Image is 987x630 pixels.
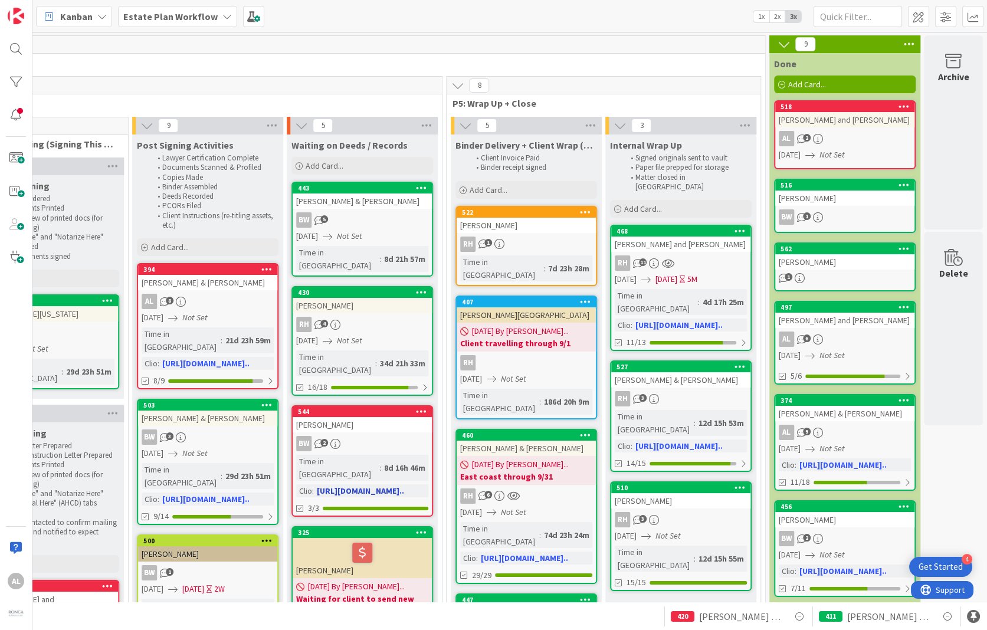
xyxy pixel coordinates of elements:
span: 3 [166,432,173,440]
div: 516 [775,180,914,191]
div: 456[PERSON_NAME] [775,501,914,527]
div: 407 [457,297,596,307]
span: [DATE] By [PERSON_NAME]... [472,325,569,337]
div: [PERSON_NAME] and [PERSON_NAME] [611,237,750,252]
div: AL [142,294,157,309]
div: Clio [779,458,795,471]
div: RH [293,317,432,332]
div: 522 [457,207,596,218]
div: 8d 16h 46m [381,461,428,474]
div: 516[PERSON_NAME] [775,180,914,206]
div: RH [460,488,476,504]
a: 407[PERSON_NAME][GEOGRAPHIC_DATA][DATE] By [PERSON_NAME]...Client travelling through 9/1RH[DATE]N... [455,296,597,419]
span: 3/3 [308,502,319,514]
div: 12d 15h 53m [696,416,747,429]
div: 34d 21h 33m [377,357,428,370]
span: : [631,319,632,332]
div: [PERSON_NAME] [775,191,914,206]
div: Open Get Started checklist, remaining modules: 4 [909,557,972,577]
div: RH [460,237,476,252]
div: 12d 15h 55m [696,552,747,565]
i: Not Set [819,149,845,160]
span: 3 [639,515,647,523]
div: 468[PERSON_NAME] and [PERSON_NAME] [611,226,750,252]
div: BW [775,531,914,546]
img: avatar [8,606,24,622]
span: Kanban [60,9,93,24]
div: 510 [611,483,750,493]
li: Signed originals sent to vault [624,153,750,163]
img: Visit kanbanzone.com [8,8,24,24]
div: Clio [296,484,312,497]
span: Support [25,2,54,16]
span: : [795,458,796,471]
div: 29d 23h 51m [222,470,274,483]
div: Clio [615,439,631,452]
div: BW [138,565,277,580]
li: Client Invoice Paid [470,153,595,163]
div: Time in [GEOGRAPHIC_DATA] [460,389,539,415]
i: Not Set [501,373,526,384]
div: 503[PERSON_NAME] & [PERSON_NAME] [138,400,277,426]
span: 1 [785,273,792,281]
a: 430[PERSON_NAME]RH[DATE]Not SetTime in [GEOGRAPHIC_DATA]:34d 21h 33m16/18 [291,286,433,396]
i: Not Set [819,443,845,454]
a: [URL][DOMAIN_NAME].. [799,460,887,470]
div: [PERSON_NAME] [775,254,914,270]
div: RH [457,237,596,252]
span: 2x [769,11,785,22]
span: [DATE] [779,149,801,161]
span: [DATE] [460,373,482,385]
span: : [61,365,63,378]
div: 518 [781,103,914,111]
span: [DATE] [296,230,318,242]
div: [PERSON_NAME] & [PERSON_NAME] [457,441,596,456]
span: 11 [639,258,647,266]
b: East coast through 9/31 [460,471,592,483]
div: 5M [687,273,697,286]
div: 443 [293,183,432,193]
a: 544[PERSON_NAME]BWTime in [GEOGRAPHIC_DATA]:8d 16h 46mClio:[URL][DOMAIN_NAME]..3/3 [291,405,433,517]
div: Clio [142,357,158,370]
span: : [694,552,696,565]
a: 468[PERSON_NAME] and [PERSON_NAME]RH[DATE][DATE]5MTime in [GEOGRAPHIC_DATA]:4d 17h 25mClio:[URL][... [610,225,752,351]
div: 544 [293,406,432,417]
a: 527[PERSON_NAME] & [PERSON_NAME]RHTime in [GEOGRAPHIC_DATA]:12d 15h 53mClio:[URL][DOMAIN_NAME]..1... [610,360,752,472]
div: 325 [298,529,432,537]
a: 497[PERSON_NAME] and [PERSON_NAME]AL[DATE]Not Set5/6 [774,301,916,385]
span: 16/18 [308,381,327,393]
div: RH [460,355,476,370]
div: [PERSON_NAME][GEOGRAPHIC_DATA] [457,307,596,323]
div: 394 [138,264,277,275]
span: 2 [803,134,811,142]
div: 460 [457,430,596,441]
div: [PERSON_NAME] & [PERSON_NAME] [775,406,914,421]
div: 522 [462,208,596,216]
div: 562 [781,245,914,253]
div: 456 [775,501,914,512]
div: 460[PERSON_NAME] & [PERSON_NAME] [457,430,596,456]
div: [PERSON_NAME] [293,298,432,313]
a: 460[PERSON_NAME] & [PERSON_NAME][DATE] By [PERSON_NAME]...East coast through 9/31RH[DATE]Not SetT... [455,429,597,584]
div: Time in [GEOGRAPHIC_DATA] [615,546,694,572]
div: 497 [775,302,914,313]
div: AL [779,425,794,440]
div: 497[PERSON_NAME] and [PERSON_NAME] [775,302,914,328]
span: 5 [313,119,333,133]
div: 430 [298,288,432,297]
a: 522[PERSON_NAME]RHTime in [GEOGRAPHIC_DATA]:7d 23h 28m [455,206,597,286]
a: 562[PERSON_NAME] [774,242,916,291]
div: 562[PERSON_NAME] [775,244,914,270]
span: : [379,461,381,474]
div: 562 [775,244,914,254]
div: 456 [781,503,914,511]
div: [PERSON_NAME] & [PERSON_NAME] [138,411,277,426]
span: 6 [484,491,492,498]
div: 21d 23h 59m [222,334,274,347]
span: 2 [320,439,328,447]
i: Not Set [23,343,48,354]
div: [PERSON_NAME] and [PERSON_NAME] [775,313,914,328]
span: Add Card... [306,160,343,171]
span: [DATE] [615,530,637,542]
span: : [539,395,541,408]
